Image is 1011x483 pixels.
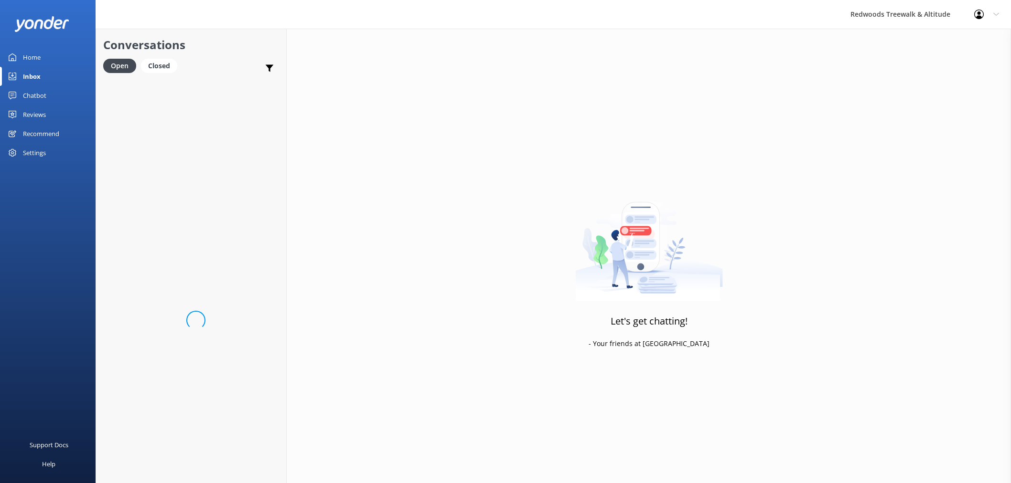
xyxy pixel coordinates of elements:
[14,16,69,32] img: yonder-white-logo.png
[103,36,279,54] h2: Conversations
[23,67,41,86] div: Inbox
[575,182,723,301] img: artwork of a man stealing a conversation from at giant smartphone
[23,48,41,67] div: Home
[103,60,141,71] a: Open
[103,59,136,73] div: Open
[23,86,46,105] div: Chatbot
[141,59,177,73] div: Closed
[23,105,46,124] div: Reviews
[141,60,182,71] a: Closed
[23,124,59,143] div: Recommend
[42,454,55,473] div: Help
[23,143,46,162] div: Settings
[30,435,68,454] div: Support Docs
[589,338,710,349] p: - Your friends at [GEOGRAPHIC_DATA]
[611,314,688,329] h3: Let's get chatting!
